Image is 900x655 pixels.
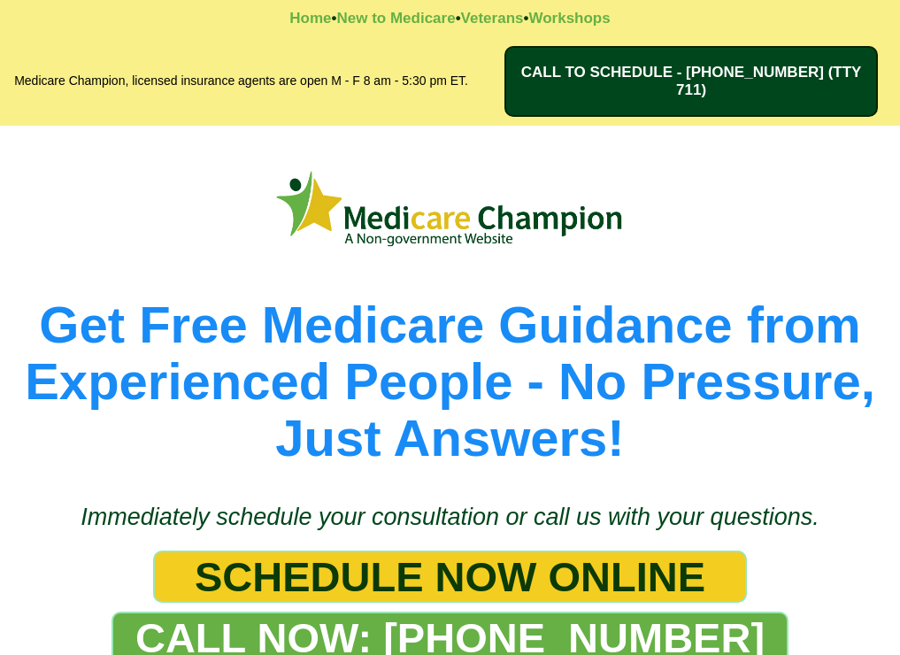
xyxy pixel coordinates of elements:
span: Immediately schedule your consultation or call us with your questions. [81,504,819,530]
h2: Medicare Champion, licensed insurance agents are open M - F 8 am - 5:30 pm ET. [4,71,478,92]
strong: • [332,10,337,27]
a: SCHEDULE NOW ONLINE [153,551,747,603]
strong: • [523,10,528,27]
a: Workshops [528,10,610,27]
span: Get Free Medicare Guidance from Experienced People - No Pressure, [25,296,875,410]
strong: • [456,10,461,27]
span: Just Answers! [275,409,624,466]
a: New to Medicare [336,10,455,27]
a: CALL TO SCHEDULE - 1-888-344-8881 (TTY 711) [504,46,878,117]
span: SCHEDULE NOW ONLINE [195,552,705,601]
a: Home [289,10,331,27]
span: CALL TO SCHEDULE - [PHONE_NUMBER] (TTY 711) [515,64,867,99]
a: Veterans [461,10,524,27]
